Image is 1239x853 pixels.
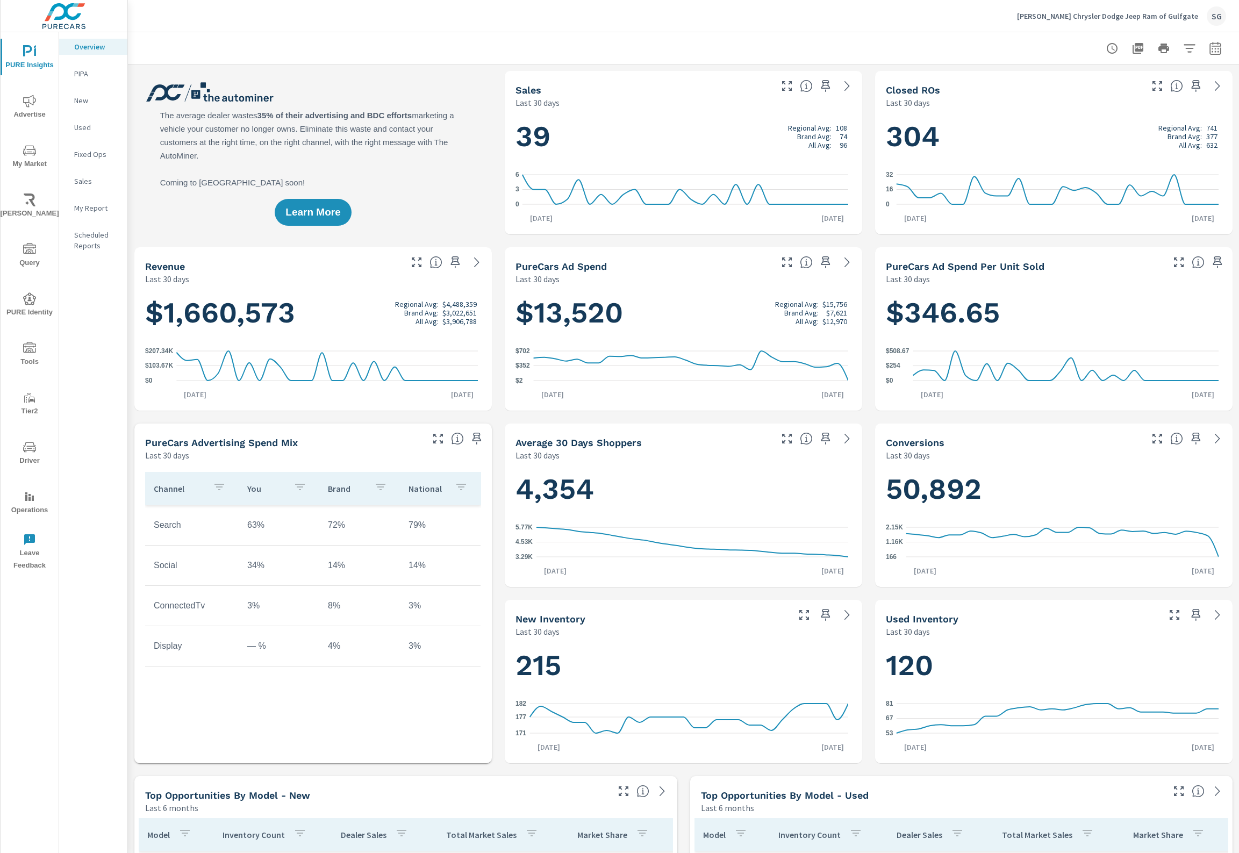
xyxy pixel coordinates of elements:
text: 5.77K [515,524,533,531]
td: 79% [400,512,481,539]
p: Brand Avg: [784,309,819,317]
p: Last 30 days [145,273,189,285]
p: Last 6 months [145,801,198,814]
p: [DATE] [1184,213,1222,224]
td: 3% [239,592,319,619]
td: Display [145,633,239,660]
span: Advertise [4,95,55,121]
span: Learn More [285,207,340,217]
p: You [247,483,285,494]
span: Total sales revenue over the selected date range. [Source: This data is sourced from the dealer’s... [429,256,442,269]
p: [PERSON_NAME] Chrysler Dodge Jeep Ram of Gulfgate [1017,11,1198,21]
span: Save this to your personalized report [1209,254,1226,271]
span: Save this to your personalized report [817,606,834,623]
td: 14% [400,552,481,579]
p: [DATE] [443,389,481,400]
h5: PureCars Advertising Spend Mix [145,437,298,448]
h1: 304 [886,118,1222,155]
text: 67 [886,715,893,722]
a: See more details in report [839,254,856,271]
td: Search [145,512,239,539]
span: Tools [4,342,55,368]
text: 4.53K [515,539,533,546]
span: [PERSON_NAME] [4,193,55,220]
td: 63% [239,512,319,539]
p: [DATE] [536,565,574,576]
button: Make Fullscreen [615,783,632,800]
p: $15,756 [822,300,847,309]
a: See more details in report [1209,430,1226,447]
text: $254 [886,362,900,370]
span: Number of Repair Orders Closed by the selected dealership group over the selected time range. [So... [1170,80,1183,92]
span: Save this to your personalized report [817,430,834,447]
div: Overview [59,39,127,55]
p: Last 30 days [515,625,560,638]
td: — % [239,633,319,660]
p: [DATE] [814,565,851,576]
td: 72% [319,512,400,539]
button: Make Fullscreen [429,430,447,447]
p: $3,906,788 [442,317,477,326]
h1: $1,660,573 [145,295,481,331]
p: Market Share [1133,829,1183,840]
text: $0 [145,377,153,384]
p: Last 30 days [886,273,930,285]
td: Social [145,552,239,579]
button: Make Fullscreen [778,254,796,271]
a: See more details in report [839,430,856,447]
span: Total cost of media for all PureCars channels for the selected dealership group over the selected... [800,256,813,269]
p: Total Market Sales [446,829,517,840]
h1: $346.65 [886,295,1222,331]
p: Sales [74,176,119,187]
button: Make Fullscreen [1149,77,1166,95]
p: 741 [1206,124,1217,132]
p: $12,970 [822,317,847,326]
p: [DATE] [176,389,214,400]
p: 96 [840,141,847,149]
span: Tier2 [4,391,55,418]
text: 81 [886,700,893,707]
p: $7,621 [826,309,847,317]
text: $0 [886,377,893,384]
p: Fixed Ops [74,149,119,160]
text: $207.34K [145,347,173,355]
p: $3,022,651 [442,309,477,317]
h5: PureCars Ad Spend Per Unit Sold [886,261,1044,272]
span: Find the biggest opportunities within your model lineup by seeing how each model is selling in yo... [636,785,649,798]
button: Make Fullscreen [1166,606,1183,623]
text: 2.15K [886,524,903,531]
h1: 39 [515,118,851,155]
div: New [59,92,127,109]
span: Save this to your personalized report [447,254,464,271]
span: Driver [4,441,55,467]
text: 1.16K [886,539,903,546]
button: Make Fullscreen [1170,783,1187,800]
span: The number of dealer-specified goals completed by a visitor. [Source: This data is provided by th... [1170,432,1183,445]
p: Inventory Count [778,829,841,840]
p: [DATE] [1184,389,1222,400]
text: $103.67K [145,362,173,370]
span: Save this to your personalized report [1187,430,1205,447]
p: [DATE] [814,389,851,400]
p: Total Market Sales [1002,829,1072,840]
p: [DATE] [1184,565,1222,576]
td: 34% [239,552,319,579]
text: $508.67 [886,347,909,355]
p: Brand Avg: [1168,132,1202,141]
button: Apply Filters [1179,38,1200,59]
p: All Avg: [1179,141,1202,149]
p: 632 [1206,141,1217,149]
p: [DATE] [906,565,944,576]
div: Used [59,119,127,135]
p: Overview [74,41,119,52]
a: See more details in report [468,254,485,271]
h5: Top Opportunities by Model - New [145,790,310,801]
h5: Conversions [886,437,944,448]
text: 0 [886,200,890,208]
button: Make Fullscreen [1170,254,1187,271]
a: See more details in report [839,77,856,95]
span: PURE Insights [4,45,55,71]
button: Print Report [1153,38,1174,59]
p: My Report [74,203,119,213]
p: All Avg: [416,317,439,326]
